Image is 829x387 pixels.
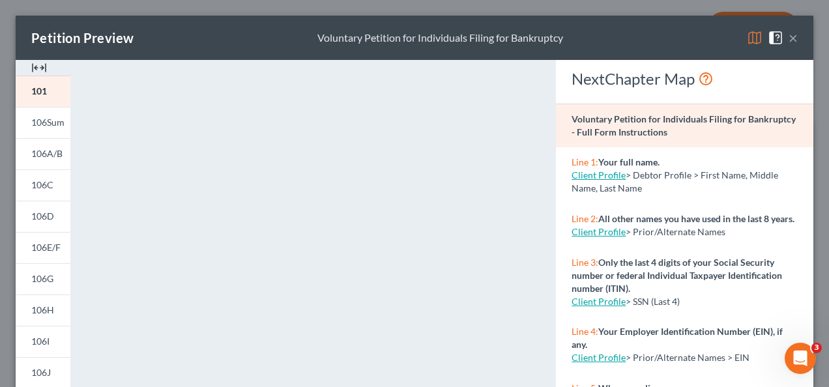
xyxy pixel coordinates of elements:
[626,296,680,307] span: > SSN (Last 4)
[31,336,50,347] span: 106I
[31,117,65,128] span: 106Sum
[572,296,626,307] a: Client Profile
[572,169,778,193] span: > Debtor Profile > First Name, Middle Name, Last Name
[16,201,70,232] a: 106D
[31,273,53,284] span: 106G
[16,263,70,294] a: 106G
[572,326,783,350] strong: Your Employer Identification Number (EIN), if any.
[598,213,794,224] strong: All other names you have used in the last 8 years.
[789,30,798,46] button: ×
[31,85,47,96] span: 101
[31,304,54,315] span: 106H
[572,326,598,337] span: Line 4:
[16,232,70,263] a: 106E/F
[572,156,598,167] span: Line 1:
[572,68,798,89] div: NextChapter Map
[31,60,47,76] img: expand-e0f6d898513216a626fdd78e52531dac95497ffd26381d4c15ee2fc46db09dca.svg
[16,138,70,169] a: 106A/B
[768,30,783,46] img: help-close-5ba153eb36485ed6c1ea00a893f15db1cb9b99d6cae46e1a8edb6c62d00a1a76.svg
[598,156,660,167] strong: Your full name.
[626,226,725,237] span: > Prior/Alternate Names
[572,226,626,237] a: Client Profile
[16,107,70,138] a: 106Sum
[317,31,563,46] div: Voluntary Petition for Individuals Filing for Bankruptcy
[747,30,763,46] img: map-eea8200ae884c6f1103ae1953ef3d486a96c86aabb227e865a55264e3737af1f.svg
[16,294,70,326] a: 106H
[626,352,749,363] span: > Prior/Alternate Names > EIN
[31,148,63,159] span: 106A/B
[31,29,134,47] div: Petition Preview
[572,257,598,268] span: Line 3:
[16,76,70,107] a: 101
[572,213,598,224] span: Line 2:
[31,367,51,378] span: 106J
[572,169,626,180] a: Client Profile
[16,169,70,201] a: 106C
[31,210,54,222] span: 106D
[31,179,53,190] span: 106C
[572,352,626,363] a: Client Profile
[572,257,782,294] strong: Only the last 4 digits of your Social Security number or federal Individual Taxpayer Identificati...
[31,242,61,253] span: 106E/F
[16,326,70,357] a: 106I
[811,343,822,353] span: 3
[572,113,796,137] strong: Voluntary Petition for Individuals Filing for Bankruptcy - Full Form Instructions
[785,343,816,374] iframe: Intercom live chat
